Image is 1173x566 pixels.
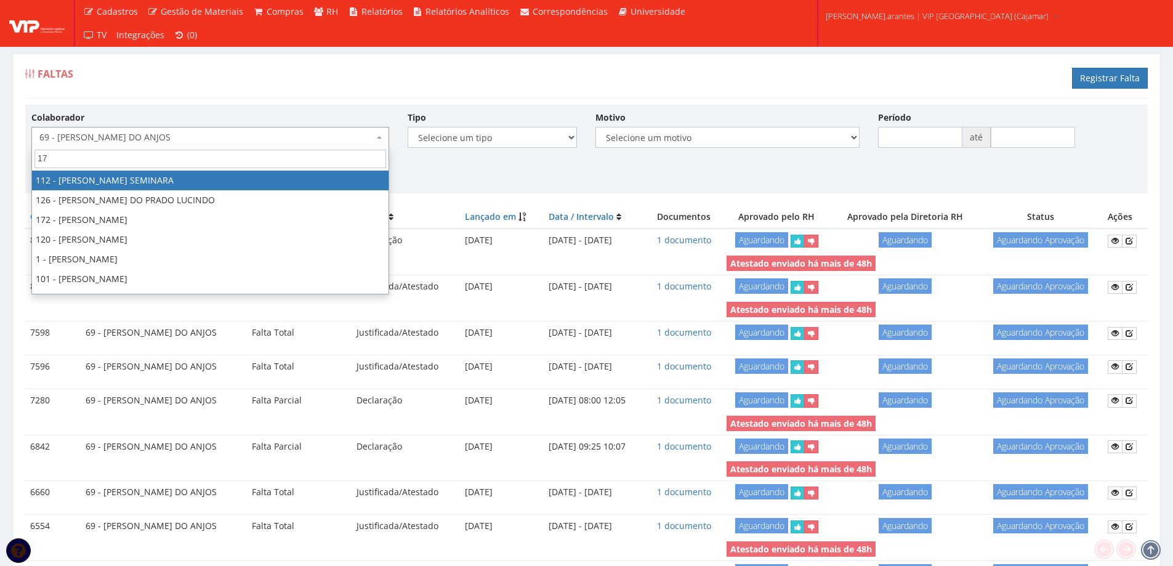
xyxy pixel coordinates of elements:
[646,206,722,228] th: Documentos
[544,355,646,378] td: [DATE] - [DATE]
[25,355,81,378] td: 7596
[32,269,389,289] li: 101 - [PERSON_NAME]
[97,6,138,17] span: Cadastros
[9,14,65,33] img: logo
[730,463,872,475] strong: Atestado enviado há mais de 48h
[247,389,352,412] td: Falta Parcial
[81,355,247,378] td: 69 - [PERSON_NAME] DO ANJOS
[161,6,243,17] span: Gestão de Materiais
[879,278,932,294] span: Aguardando
[326,6,338,17] span: RH
[879,232,932,248] span: Aguardando
[408,111,426,124] label: Tipo
[1072,68,1148,89] a: Registrar Falta
[460,389,544,412] td: [DATE]
[735,439,788,454] span: Aguardando
[879,439,932,454] span: Aguardando
[962,127,991,148] span: até
[187,29,197,41] span: (0)
[32,190,389,210] li: 126 - [PERSON_NAME] DO PRADO LUCINDO
[533,6,608,17] span: Correspondências
[81,389,247,412] td: 69 - [PERSON_NAME] DO ANJOS
[31,111,84,124] label: Colaborador
[657,486,711,498] a: 1 documento
[247,435,352,458] td: Falta Parcial
[39,131,374,144] span: 69 - TATIANE CRISTINA HERMINIO RIBEIRO DO ANJOS
[735,232,788,248] span: Aguardando
[879,325,932,340] span: Aguardando
[81,481,247,504] td: 69 - [PERSON_NAME] DO ANJOS
[460,355,544,378] td: [DATE]
[657,394,711,406] a: 1 documento
[352,355,460,378] td: Justificada/Atestado
[31,127,389,148] span: 69 - TATIANE CRISTINA HERMINIO RIBEIRO DO ANJOS
[247,481,352,504] td: Falta Total
[1103,206,1148,228] th: Ações
[878,111,911,124] label: Período
[730,543,872,555] strong: Atestado enviado há mais de 48h
[111,23,169,47] a: Integrações
[78,23,111,47] a: TV
[425,6,509,17] span: Relatórios Analíticos
[25,515,81,538] td: 6554
[267,6,304,17] span: Compras
[32,171,389,190] li: 112 - [PERSON_NAME] SEMINARA
[631,6,685,17] span: Universidade
[979,206,1103,228] th: Status
[460,435,544,458] td: [DATE]
[169,23,203,47] a: (0)
[544,228,646,253] td: [DATE] - [DATE]
[247,515,352,538] td: Falta Total
[465,211,516,222] a: Lançado em
[352,515,460,538] td: Justificada/Atestado
[81,321,247,345] td: 69 - [PERSON_NAME] DO ANJOS
[735,358,788,374] span: Aguardando
[544,321,646,345] td: [DATE] - [DATE]
[32,230,389,249] li: 120 - [PERSON_NAME]
[549,211,614,222] a: Data / Intervalo
[879,484,932,499] span: Aguardando
[735,325,788,340] span: Aguardando
[544,435,646,458] td: [DATE] 09:25 10:07
[116,29,164,41] span: Integrações
[831,206,979,228] th: Aprovado pela Diretoria RH
[735,278,788,294] span: Aguardando
[352,321,460,345] td: Justificada/Atestado
[879,392,932,408] span: Aguardando
[25,389,81,412] td: 7280
[460,321,544,345] td: [DATE]
[722,206,831,228] th: Aprovado pelo RH
[352,228,460,253] td: Declaração
[352,275,460,299] td: Justificada/Atestado
[30,211,60,222] a: Código
[993,232,1088,248] span: Aguardando Aprovação
[735,392,788,408] span: Aguardando
[352,435,460,458] td: Declaração
[352,481,460,504] td: Justificada/Atestado
[38,67,73,81] span: Faltas
[993,518,1088,533] span: Aguardando Aprovação
[247,321,352,345] td: Falta Total
[361,6,403,17] span: Relatórios
[25,275,81,299] td: 8517
[25,228,81,253] td: 8556
[25,481,81,504] td: 6660
[993,484,1088,499] span: Aguardando Aprovação
[460,515,544,538] td: [DATE]
[993,439,1088,454] span: Aguardando Aprovação
[993,358,1088,374] span: Aguardando Aprovação
[657,326,711,338] a: 1 documento
[879,518,932,533] span: Aguardando
[352,389,460,412] td: Declaração
[730,418,872,429] strong: Atestado enviado há mais de 48h
[993,392,1088,408] span: Aguardando Aprovação
[735,518,788,533] span: Aguardando
[544,389,646,412] td: [DATE] 08:00 12:05
[544,481,646,504] td: [DATE] - [DATE]
[32,289,389,309] li: 177 - [PERSON_NAME]
[993,278,1088,294] span: Aguardando Aprovação
[460,481,544,504] td: [DATE]
[657,360,711,372] a: 1 documento
[25,435,81,458] td: 6842
[657,234,711,246] a: 1 documento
